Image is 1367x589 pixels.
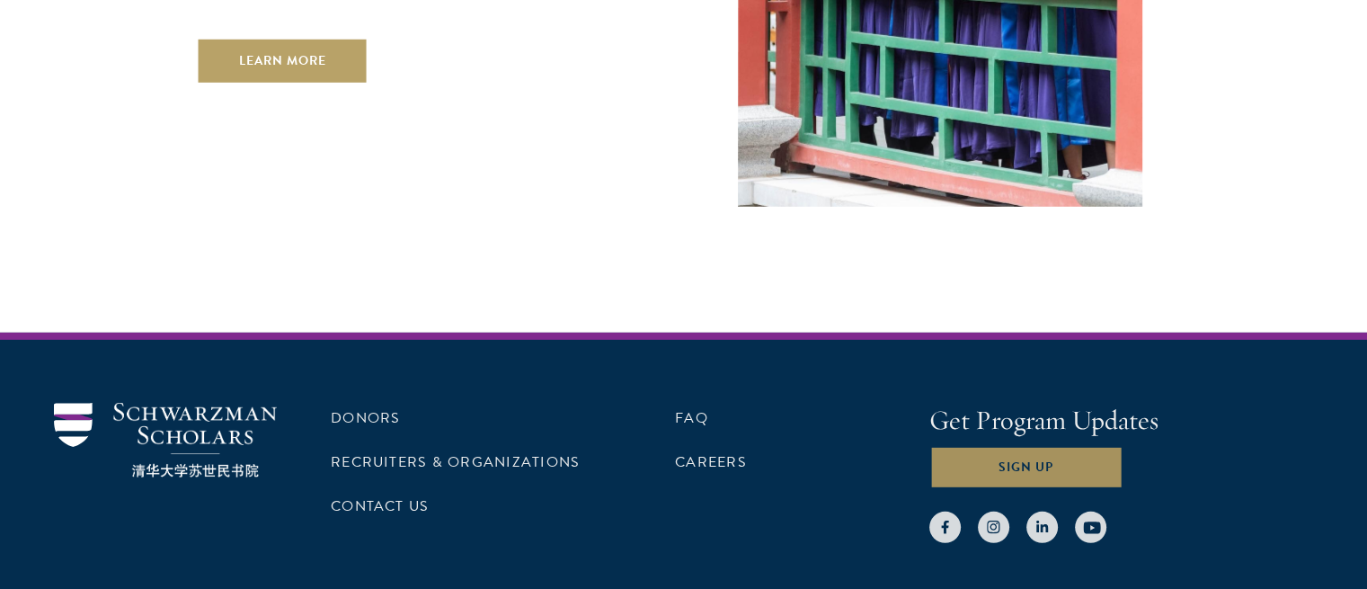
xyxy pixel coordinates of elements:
a: Learn More [199,40,367,83]
a: Donors [331,407,400,429]
a: FAQ [675,407,708,429]
img: Schwarzman Scholars [54,403,277,477]
a: Contact Us [331,495,429,517]
h4: Get Program Updates [929,403,1313,439]
button: Sign Up [929,446,1123,489]
a: Recruiters & Organizations [331,451,580,473]
a: Careers [675,451,747,473]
